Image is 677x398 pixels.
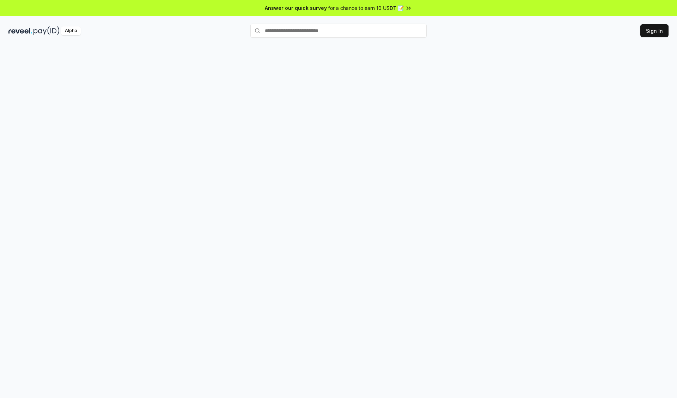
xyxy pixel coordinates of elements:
div: Alpha [61,26,81,35]
span: Answer our quick survey [265,4,327,12]
img: reveel_dark [8,26,32,35]
button: Sign In [640,24,669,37]
span: for a chance to earn 10 USDT 📝 [328,4,404,12]
img: pay_id [33,26,60,35]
